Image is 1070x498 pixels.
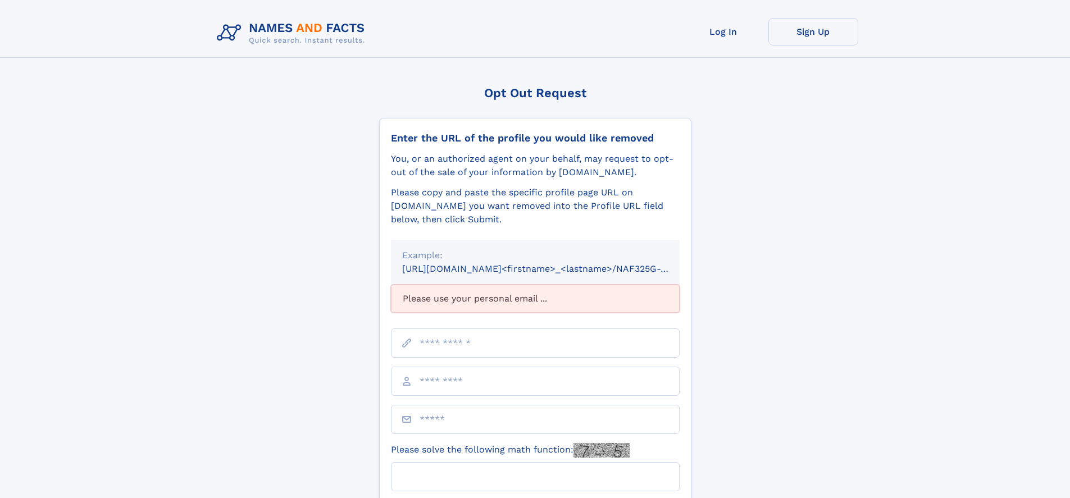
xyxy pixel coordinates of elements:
a: Sign Up [768,18,858,45]
div: Please use your personal email ... [391,285,680,313]
div: Enter the URL of the profile you would like removed [391,132,680,144]
div: Opt Out Request [379,86,691,100]
div: Please copy and paste the specific profile page URL on [DOMAIN_NAME] you want removed into the Pr... [391,186,680,226]
label: Please solve the following math function: [391,443,630,458]
div: You, or an authorized agent on your behalf, may request to opt-out of the sale of your informatio... [391,152,680,179]
div: Example: [402,249,668,262]
small: [URL][DOMAIN_NAME]<firstname>_<lastname>/NAF325G-xxxxxxxx [402,263,701,274]
a: Log In [679,18,768,45]
img: Logo Names and Facts [212,18,374,48]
